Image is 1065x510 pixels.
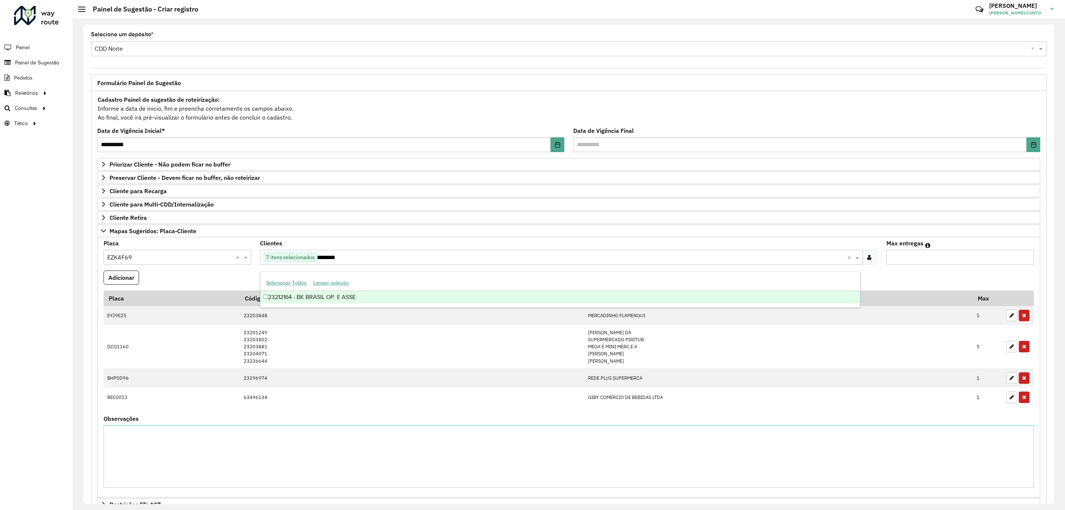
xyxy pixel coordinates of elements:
[1027,137,1040,152] button: Choose Date
[85,5,198,13] h2: Painel de Sugestão - Criar registro
[260,239,282,248] label: Clientes
[15,89,38,97] span: Relatórios
[104,387,240,407] td: REC0013
[973,368,1003,387] td: 1
[14,74,33,82] span: Pedidos
[584,387,973,407] td: GIBY COMERCIO DE BEBIDAS LTDA
[989,2,1045,9] h3: [PERSON_NAME]
[260,291,860,303] div: 23212164 - BK BRASIL OP. E ASSE
[15,59,59,67] span: Painel de Sugestão
[551,137,564,152] button: Choose Date
[240,387,584,407] td: 63496134
[104,325,240,368] td: DCO1160
[584,368,973,387] td: REDE PLUS SUPERMERCA
[104,306,240,325] td: EYJ9E25
[97,126,165,135] label: Data de Vigência Inicial
[98,96,220,103] strong: Cadastro Painel de sugestão de roteirização:
[263,277,310,289] button: Selecionar Todos
[973,306,1003,325] td: 1
[973,325,1003,368] td: 5
[584,325,973,368] td: [PERSON_NAME] DA SUPERMERCADO PIRITUB MEGA E MINI MERC.E A [PERSON_NAME] [PERSON_NAME]
[97,158,1040,171] a: Priorizar Cliente - Não podem ficar no buffer
[1031,44,1037,53] span: Clear all
[97,225,1040,237] a: Mapas Sugeridos: Placa-Cliente
[240,325,584,368] td: 23201249 23203802 23203881 23204071 23236644
[91,30,153,39] label: Selecione um depósito
[260,271,861,308] ng-dropdown-panel: Options list
[15,104,37,112] span: Consultas
[97,80,181,86] span: Formulário Painel de Sugestão
[104,239,119,248] label: Placa
[109,175,260,181] span: Preservar Cliente - Devem ficar no buffer, não roteirizar
[109,215,147,221] span: Cliente Retira
[109,161,230,167] span: Priorizar Cliente - Não podem ficar no buffer
[584,306,973,325] td: MERCADINHO FLAMENGUI
[973,387,1003,407] td: 1
[104,414,139,423] label: Observações
[97,198,1040,211] a: Cliente para Multi-CDD/Internalização
[14,120,28,127] span: Tático
[886,239,923,248] label: Max entregas
[973,291,1003,306] th: Max
[236,253,242,262] span: Clear all
[97,211,1040,224] a: Cliente Retira
[104,368,240,387] td: BHP0D96
[264,253,317,262] span: 7 itens selecionados
[97,185,1040,197] a: Cliente para Recarga
[104,291,240,306] th: Placa
[109,201,214,207] span: Cliente para Multi-CDD/Internalização
[97,171,1040,184] a: Preservar Cliente - Devem ficar no buffer, não roteirizar
[240,306,584,325] td: 23203848
[109,228,196,234] span: Mapas Sugeridos: Placa-Cliente
[573,126,634,135] label: Data de Vigência Final
[109,501,161,507] span: Restrições FF: ACT
[240,368,584,387] td: 23296974
[97,237,1040,497] div: Mapas Sugeridos: Placa-Cliente
[104,271,139,285] button: Adicionar
[16,44,30,51] span: Painel
[109,188,167,194] span: Cliente para Recarga
[310,277,352,289] button: Limpar seleção
[97,95,1040,122] div: Informe a data de inicio, fim e preencha corretamente os campos abaixo. Ao final, você irá pré-vi...
[847,253,853,262] span: Clear all
[989,10,1045,16] span: [PERSON_NAME] CUNTO
[240,291,584,306] th: Código Cliente
[971,1,987,17] a: Contato Rápido
[925,242,930,248] em: Máximo de clientes que serão colocados na mesma rota com os clientes informados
